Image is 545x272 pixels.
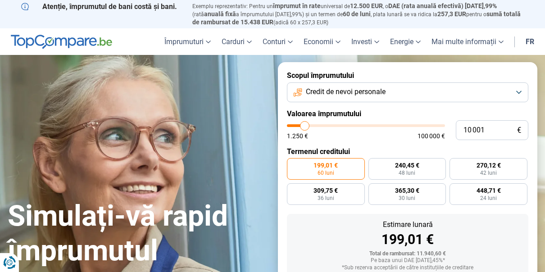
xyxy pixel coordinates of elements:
span: anuală fixă [204,10,236,18]
h1: Simulați-vă rapid împrumutul [8,199,267,268]
span: 30 luni [399,195,415,201]
span: € [517,127,521,134]
div: Pe baza unui DAE [DATE],45%* [294,258,521,264]
a: Investi [346,28,385,55]
button: Credit de nevoi personale [287,82,528,102]
a: Împrumuturi [159,28,216,55]
span: 270,12 € [477,162,501,168]
span: 448,71 € [477,187,501,194]
a: Energie [385,28,426,55]
span: 100 000 € [418,133,445,139]
div: *Sub rezerva acceptării de către instituțiile de creditare [294,265,521,271]
span: 24 luni [480,195,497,201]
p: Atenție, împrumutul de bani costă și bani. [21,2,182,11]
span: DAE (rata anuală efectivă) [DATE],99% [388,2,497,9]
label: Scopul împrumutului [287,71,528,80]
span: 240,45 € [395,162,419,168]
a: Mai multe informații [426,28,509,55]
span: 36 luni [318,195,334,201]
span: 199,01 € [313,162,338,168]
span: 1.250 € [287,133,308,139]
span: 257,3 EUR [437,10,466,18]
span: 48 luni [399,170,415,176]
a: Carduri [216,28,257,55]
span: 309,75 € [313,187,338,194]
span: Credit de nevoi personale [306,87,386,97]
p: Exemplu reprezentativ: Pentru un universal de , o (rată a împrumutului [DATE],99%) și un termen d... [192,2,524,26]
label: Termenul creditului [287,147,528,156]
a: Fr [520,28,540,55]
a: Conturi [257,28,298,55]
div: Total de rambursat: 11.940,60 € [294,251,521,257]
a: Economii [298,28,346,55]
span: sumă totală de rambursat de 15.438 EUR [192,10,521,26]
span: 365,30 € [395,187,419,194]
span: împrumut în rate [273,2,321,9]
img: TopCompară [11,35,112,49]
span: 42 luni [480,170,497,176]
span: 60 luni [318,170,334,176]
span: 60 de luni [343,10,371,18]
div: 199,01 € [294,233,521,246]
span: 12.500 EUR [350,2,383,9]
div: Estimare lunară [294,221,521,228]
label: Valoarea împrumutului [287,109,528,118]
